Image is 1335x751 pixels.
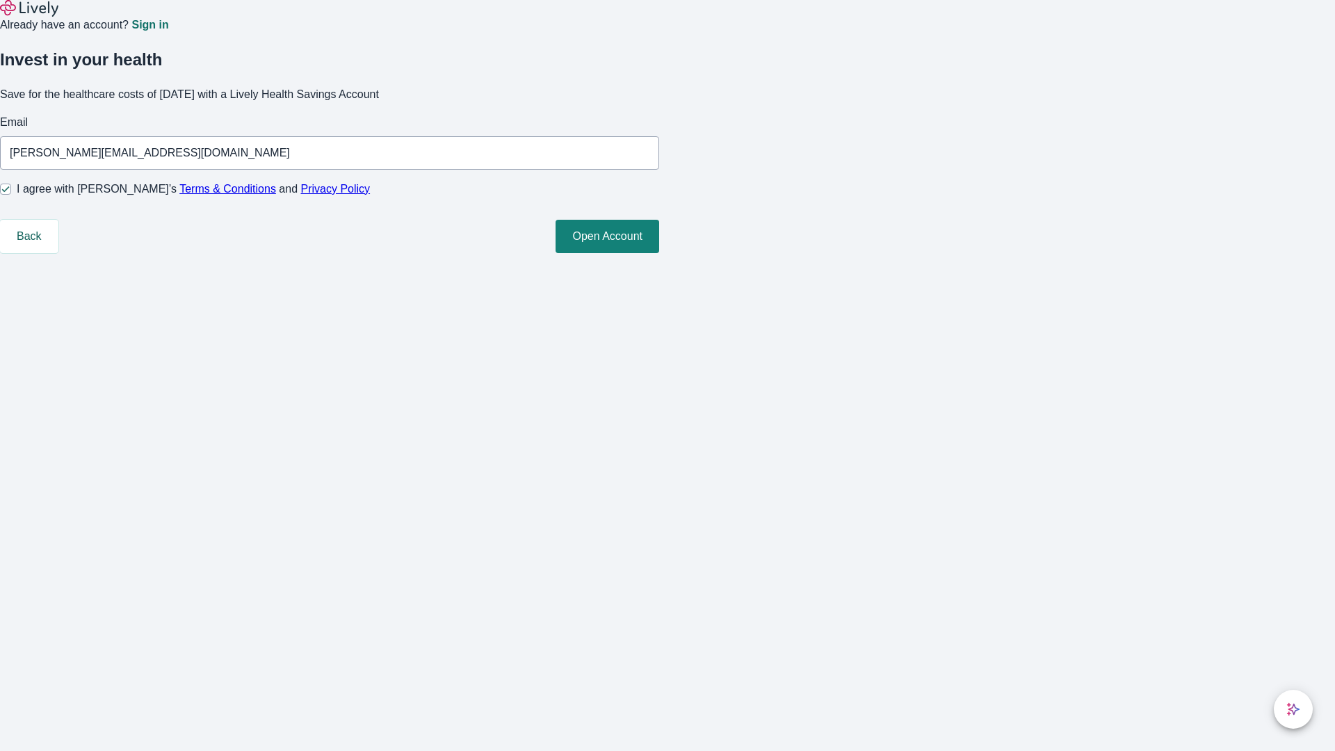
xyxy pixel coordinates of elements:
a: Privacy Policy [301,183,371,195]
svg: Lively AI Assistant [1286,702,1300,716]
span: I agree with [PERSON_NAME]’s and [17,181,370,197]
a: Terms & Conditions [179,183,276,195]
button: Open Account [556,220,659,253]
a: Sign in [131,19,168,31]
button: chat [1274,690,1313,729]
